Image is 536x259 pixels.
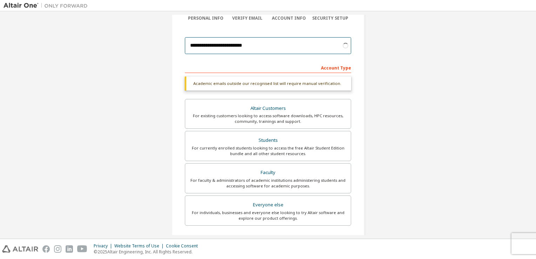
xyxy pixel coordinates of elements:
[4,2,91,9] img: Altair One
[114,243,166,249] div: Website Terms of Use
[66,245,73,253] img: linkedin.svg
[42,245,50,253] img: facebook.svg
[189,145,347,157] div: For currently enrolled students looking to access the free Altair Student Edition bundle and all ...
[189,135,347,145] div: Students
[189,113,347,124] div: For existing customers looking to access software downloads, HPC resources, community, trainings ...
[166,243,202,249] div: Cookie Consent
[189,104,347,113] div: Altair Customers
[189,210,347,221] div: For individuals, businesses and everyone else looking to try Altair software and explore our prod...
[94,249,202,255] p: © 2025 Altair Engineering, Inc. All Rights Reserved.
[77,245,87,253] img: youtube.svg
[185,77,351,91] div: Academic emails outside our recognised list will require manual verification.
[2,245,38,253] img: altair_logo.svg
[268,15,310,21] div: Account Info
[185,15,227,21] div: Personal Info
[185,62,351,73] div: Account Type
[189,178,347,189] div: For faculty & administrators of academic institutions administering students and accessing softwa...
[227,15,268,21] div: Verify Email
[94,243,114,249] div: Privacy
[54,245,61,253] img: instagram.svg
[310,15,351,21] div: Security Setup
[189,168,347,178] div: Faculty
[189,200,347,210] div: Everyone else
